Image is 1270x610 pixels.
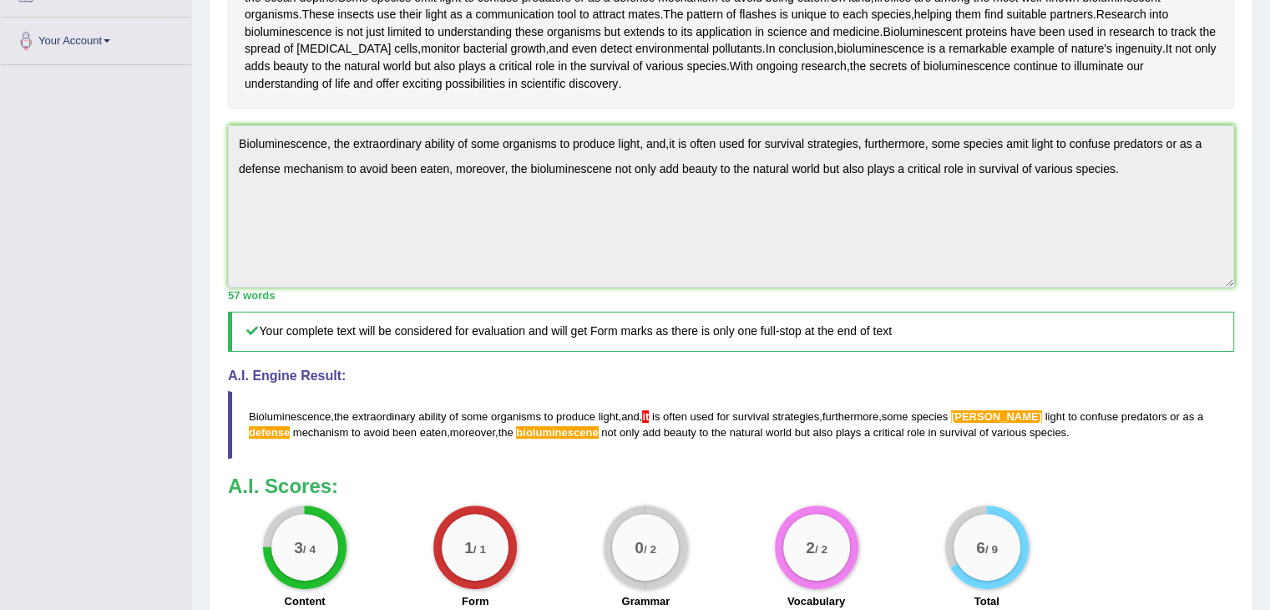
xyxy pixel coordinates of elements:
[979,426,989,439] span: of
[228,369,1234,384] h4: A.I. Engine Result:
[792,6,827,23] span: Click to see word definition
[458,58,486,75] span: Click to see word definition
[420,426,448,439] span: eaten
[245,40,281,58] span: Click to see word definition
[850,58,866,75] span: Click to see word definition
[907,426,925,439] span: role
[1195,40,1217,58] span: Click to see word definition
[245,6,299,23] span: Click to see word definition
[475,6,554,23] span: Click to see word definition
[570,58,586,75] span: Click to see word definition
[1006,6,1046,23] span: Click to see word definition
[473,542,486,555] small: / 1
[663,6,683,23] span: Click to see word definition
[642,410,649,423] span: Put a space after the comma. (did you mean: , it)
[535,58,554,75] span: Click to see word definition
[1061,58,1071,75] span: Click to see word definition
[335,23,343,41] span: Click to see word definition
[376,75,399,93] span: Click to see word definition
[599,410,619,423] span: light
[730,58,753,75] span: Click to see word definition
[795,426,810,439] span: but
[965,23,1007,41] span: Click to see word definition
[640,410,643,423] span: Put a space after the comma. (did you mean: , it)
[293,426,348,439] span: mechanism
[544,410,553,423] span: to
[873,426,904,439] span: critical
[1096,6,1146,23] span: Click to see word definition
[245,75,319,93] span: Click to see word definition
[686,58,726,75] span: Click to see word definition
[766,40,776,58] span: Click to see word definition
[589,58,629,75] span: Click to see word definition
[285,593,326,609] label: Content
[1121,410,1167,423] span: predators
[711,426,726,439] span: the
[620,426,640,439] span: only
[686,6,723,23] span: Click to see word definition
[461,410,488,423] span: some
[1058,40,1068,58] span: Click to see word definition
[652,410,660,423] span: is
[509,75,518,93] span: Click to see word definition
[284,40,294,58] span: Click to see word definition
[414,58,430,75] span: Click to see word definition
[557,6,576,23] span: Click to see word definition
[434,58,456,75] span: Click to see word definition
[600,40,632,58] span: Click to see word definition
[778,40,833,58] span: Click to see word definition
[394,40,417,58] span: Click to see word definition
[511,40,546,58] span: Click to see word definition
[334,410,349,423] span: the
[923,58,1010,75] span: Click to see word definition
[1199,23,1215,41] span: Click to see word definition
[628,6,660,23] span: Click to see word definition
[1109,23,1154,41] span: Click to see word definition
[337,6,374,23] span: Click to see word definition
[830,6,840,23] span: Click to see word definition
[377,6,397,23] span: Click to see word definition
[1068,410,1077,423] span: to
[974,593,999,609] label: Total
[1197,410,1203,423] span: a
[812,426,832,439] span: also
[335,75,350,93] span: Click to see word definition
[228,312,1234,351] h5: Your complete text will be considered for evaluation and will get Form marks as there is only one...
[579,6,589,23] span: Click to see word definition
[621,410,640,423] span: and
[644,542,656,555] small: / 2
[883,23,962,41] span: Click to see word definition
[699,426,708,439] span: to
[1045,410,1065,423] span: light
[1014,58,1058,75] span: Click to see word definition
[911,410,948,423] span: species
[547,23,601,41] span: Click to see word definition
[635,40,709,58] span: Click to see word definition
[836,426,861,439] span: plays
[489,58,496,75] span: Click to see word definition
[228,391,1234,458] blockquote: , , , , , , .
[1039,23,1065,41] span: Click to see word definition
[1080,410,1118,423] span: confuse
[1149,6,1168,23] span: Click to see word definition
[806,538,815,557] big: 2
[1096,23,1106,41] span: Click to see word definition
[1116,40,1162,58] span: Click to see word definition
[871,6,910,23] span: Click to see word definition
[1171,23,1196,41] span: Click to see word definition
[352,410,416,423] span: extraordinary
[780,6,788,23] span: Click to see word definition
[1,18,191,59] a: Your Account
[1030,426,1066,439] span: species
[325,58,341,75] span: Click to see word definition
[383,58,411,75] span: Click to see word definition
[344,58,380,75] span: Click to see word definition
[681,23,692,41] span: Click to see word definition
[712,40,762,58] span: Click to see word definition
[772,410,819,423] span: strategies
[311,58,321,75] span: Click to see word definition
[352,426,361,439] span: to
[462,593,489,609] label: Form
[810,23,829,41] span: Click to see word definition
[756,58,798,75] span: Click to see word definition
